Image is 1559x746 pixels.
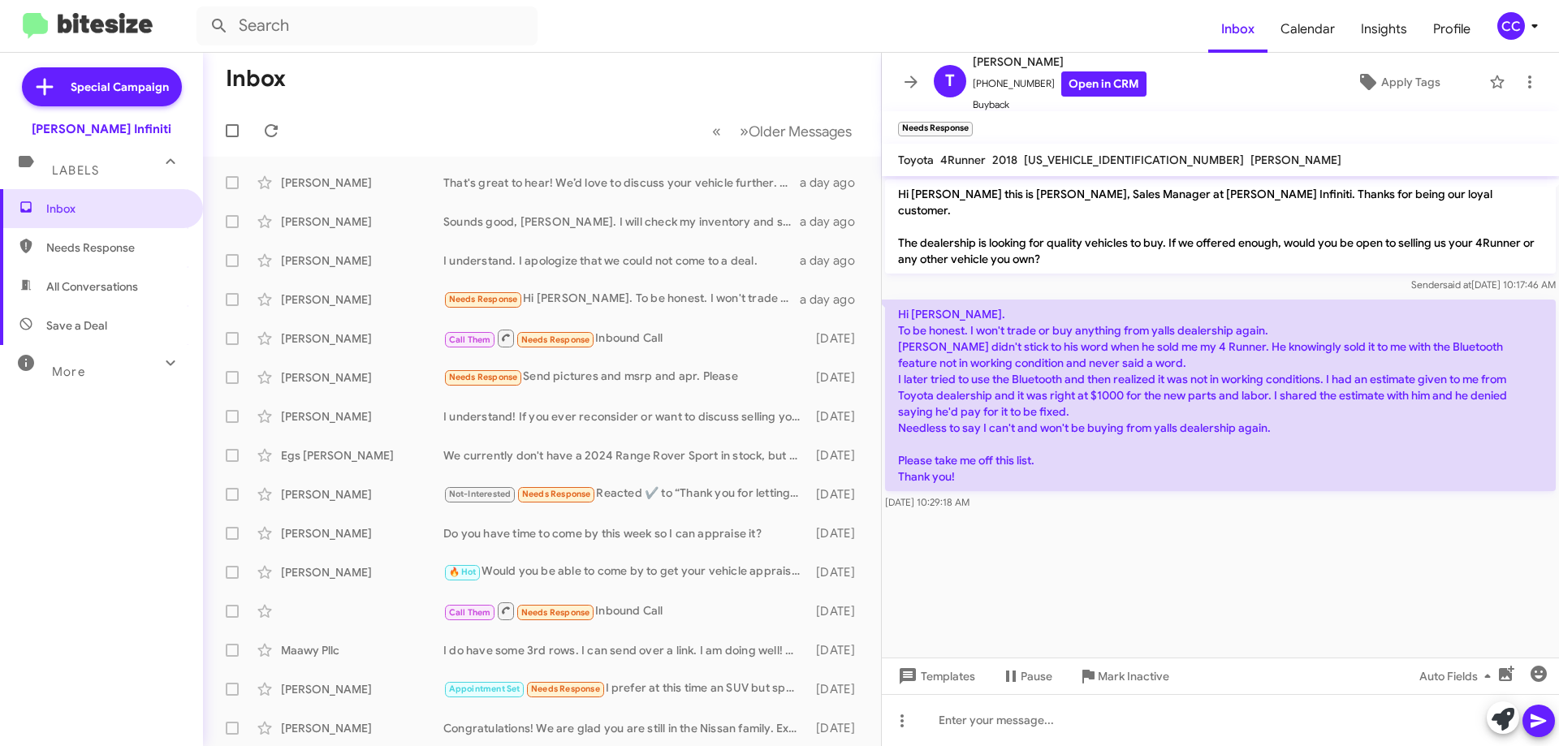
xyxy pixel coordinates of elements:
div: I prefer at this time an SUV but speaking with [PERSON_NAME] was not getting enough $$$ for my tr... [443,679,808,698]
div: [DATE] [808,603,868,619]
span: Labels [52,163,99,178]
div: [PERSON_NAME] [281,564,443,580]
span: [PERSON_NAME] [1250,153,1341,167]
div: [DATE] [808,564,868,580]
div: Would you be able to come by to get your vehicle appraised? It does not make much time. [443,563,808,581]
span: [PERSON_NAME] [973,52,1147,71]
div: I understand! If you ever reconsider or want to discuss selling your QX80, feel free to reach out... [443,408,808,425]
div: a day ago [800,291,868,308]
div: We currently don't have a 2024 Range Rover Sport in stock, but I can help you find one. Would you... [443,447,808,464]
span: 2018 [992,153,1017,167]
span: Buyback [973,97,1147,113]
div: I do have some 3rd rows. I can send over a link. I am doing well! Thank you for asking. How have ... [443,642,808,658]
a: Special Campaign [22,67,182,106]
button: CC [1483,12,1541,40]
span: Call Them [449,607,491,618]
div: [PERSON_NAME] [281,408,443,425]
div: Inbound Call [443,601,808,621]
div: Send pictures and msrp and apr. Please [443,368,808,386]
span: » [740,121,749,141]
div: [DATE] [808,642,868,658]
div: [DATE] [808,369,868,386]
span: Not-Interested [449,489,512,499]
div: [PERSON_NAME] [281,486,443,502]
button: Previous [702,114,731,148]
span: Save a Deal [46,317,107,334]
span: Apply Tags [1381,67,1440,97]
span: Mark Inactive [1098,662,1169,691]
span: Needs Response [449,294,518,304]
span: Inbox [46,201,184,217]
div: Do you have time to come by this week so I can appraise it? [443,525,808,541]
div: [PERSON_NAME] [281,213,443,230]
button: Templates [882,662,988,691]
span: Toyota [898,153,934,167]
input: Search [196,6,538,45]
div: [PERSON_NAME] [281,330,443,347]
div: Reacted ✔️ to “Thank you for letting us know! If you have any other vehicles in the future, feel ... [443,485,808,503]
h1: Inbox [226,66,286,92]
div: Inbound Call [443,328,808,348]
div: [DATE] [808,681,868,697]
button: Pause [988,662,1065,691]
div: [DATE] [808,408,868,425]
span: Call Them [449,334,491,345]
div: That's great to hear! We’d love to discuss your vehicle further. When would you be available to v... [443,175,800,191]
div: [PERSON_NAME] [281,681,443,697]
button: Auto Fields [1406,662,1510,691]
span: [DATE] 10:29:18 AM [885,496,970,508]
span: said at [1443,278,1471,291]
span: Needs Response [522,489,591,499]
span: Needs Response [521,334,590,345]
nav: Page navigation example [703,114,862,148]
a: Profile [1420,6,1483,53]
div: [DATE] [808,525,868,541]
div: [PERSON_NAME] [281,291,443,308]
span: Needs Response [46,239,184,256]
span: Special Campaign [71,79,169,95]
span: 🔥 Hot [449,567,477,577]
div: [PERSON_NAME] [281,720,443,736]
a: Insights [1348,6,1420,53]
span: Pause [1021,662,1052,691]
div: CC [1497,12,1525,40]
span: Sender [DATE] 10:17:46 AM [1411,278,1556,291]
span: [US_VEHICLE_IDENTIFICATION_NUMBER] [1024,153,1244,167]
span: 4Runner [940,153,986,167]
a: Inbox [1208,6,1267,53]
span: T [945,68,955,94]
p: Hi [PERSON_NAME]. To be honest. I won't trade or buy anything from yalls dealership again. [PERSO... [885,300,1556,491]
button: Mark Inactive [1065,662,1182,691]
div: a day ago [800,175,868,191]
div: Egs [PERSON_NAME] [281,447,443,464]
div: Hi [PERSON_NAME]. To be honest. I won't trade or buy anything from yalls dealership again. [PERSO... [443,290,800,308]
div: [DATE] [808,330,868,347]
div: a day ago [800,252,868,269]
span: Needs Response [531,683,600,694]
div: [PERSON_NAME] [281,252,443,269]
span: [PHONE_NUMBER] [973,71,1147,97]
p: Hi [PERSON_NAME] this is [PERSON_NAME], Sales Manager at [PERSON_NAME] Infiniti. Thanks for being... [885,179,1556,274]
div: [DATE] [808,720,868,736]
div: [DATE] [808,486,868,502]
small: Needs Response [898,122,973,136]
a: Open in CRM [1061,71,1147,97]
div: Maawy Pllc [281,642,443,658]
div: [DATE] [808,447,868,464]
span: Auto Fields [1419,662,1497,691]
div: [PERSON_NAME] [281,175,443,191]
span: All Conversations [46,278,138,295]
div: [PERSON_NAME] [281,369,443,386]
span: « [712,121,721,141]
div: [PERSON_NAME] Infiniti [32,121,171,137]
button: Next [730,114,862,148]
a: Calendar [1267,6,1348,53]
span: Appointment Set [449,683,520,694]
div: I understand. I apologize that we could not come to a deal. [443,252,800,269]
div: Sounds good, [PERSON_NAME]. I will check my inventory and see if there is anything like that. [443,213,800,230]
div: [PERSON_NAME] [281,525,443,541]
